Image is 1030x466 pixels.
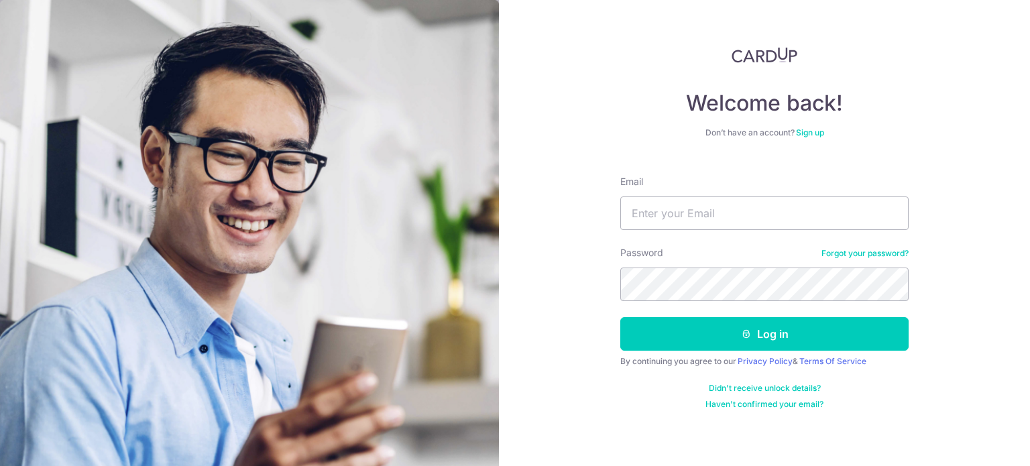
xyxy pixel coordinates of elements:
[620,317,909,351] button: Log in
[821,248,909,259] a: Forgot your password?
[738,356,793,366] a: Privacy Policy
[620,90,909,117] h4: Welcome back!
[620,196,909,230] input: Enter your Email
[709,383,821,394] a: Didn't receive unlock details?
[620,246,663,259] label: Password
[732,47,797,63] img: CardUp Logo
[620,356,909,367] div: By continuing you agree to our &
[796,127,824,137] a: Sign up
[620,175,643,188] label: Email
[705,399,823,410] a: Haven't confirmed your email?
[799,356,866,366] a: Terms Of Service
[620,127,909,138] div: Don’t have an account?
